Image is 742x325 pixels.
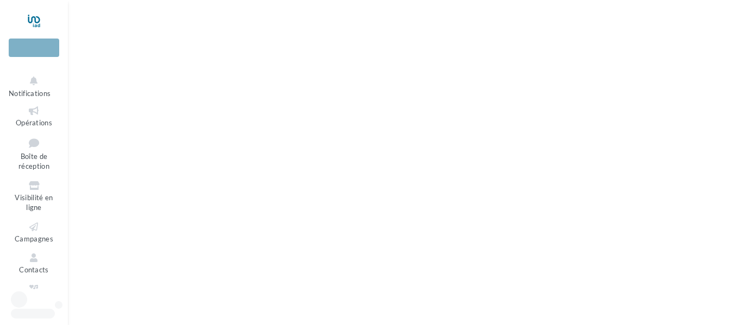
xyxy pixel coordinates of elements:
div: Nouvelle campagne [9,39,59,57]
a: Opérations [9,103,59,129]
span: Visibilité en ligne [15,193,53,212]
span: Contacts [19,265,49,274]
a: Contacts [9,250,59,276]
a: Médiathèque [9,281,59,308]
span: Boîte de réception [18,152,49,171]
a: Campagnes [9,219,59,245]
span: Campagnes [15,234,53,243]
span: Opérations [16,118,52,127]
span: Notifications [9,89,51,98]
a: Visibilité en ligne [9,177,59,214]
a: Boîte de réception [9,133,59,173]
